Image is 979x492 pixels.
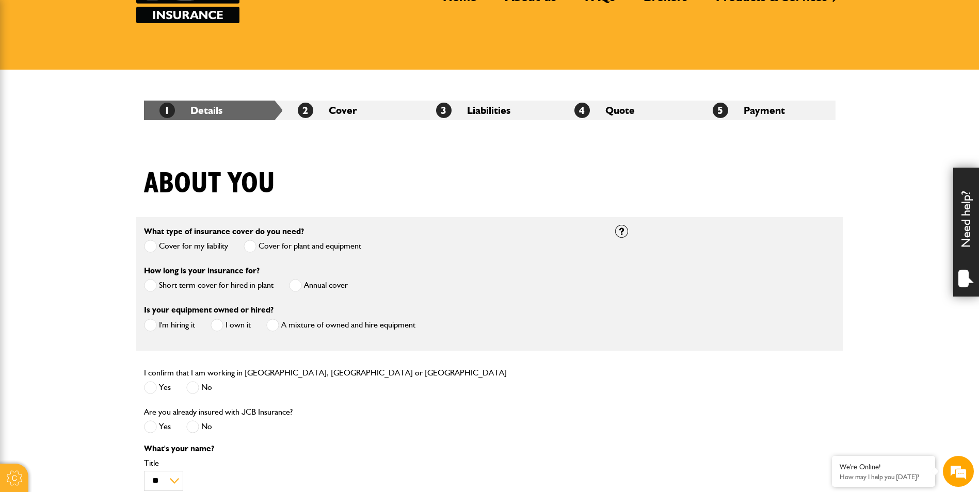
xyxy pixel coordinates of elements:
[840,463,927,471] div: We're Online!
[421,101,559,120] li: Liabilities
[144,279,274,292] label: Short term cover for hired in plant
[186,381,212,394] label: No
[144,459,600,467] label: Title
[144,227,304,236] label: What type of insurance cover do you need?
[144,306,274,314] label: Is your equipment owned or hired?
[144,319,195,332] label: I'm hiring it
[144,408,293,416] label: Are you already insured with JCB Insurance?
[244,240,361,253] label: Cover for plant and equipment
[144,445,600,453] p: What's your name?
[559,101,697,120] li: Quote
[211,319,251,332] label: I own it
[282,101,421,120] li: Cover
[697,101,836,120] li: Payment
[144,267,260,275] label: How long is your insurance for?
[436,103,452,118] span: 3
[144,101,282,120] li: Details
[144,167,275,201] h1: About you
[289,279,348,292] label: Annual cover
[840,473,927,481] p: How may I help you today?
[953,168,979,297] div: Need help?
[266,319,415,332] label: A mixture of owned and hire equipment
[144,369,507,377] label: I confirm that I am working in [GEOGRAPHIC_DATA], [GEOGRAPHIC_DATA] or [GEOGRAPHIC_DATA]
[186,420,212,433] label: No
[144,240,228,253] label: Cover for my liability
[298,103,313,118] span: 2
[713,103,728,118] span: 5
[144,381,171,394] label: Yes
[144,420,171,433] label: Yes
[159,103,175,118] span: 1
[574,103,590,118] span: 4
